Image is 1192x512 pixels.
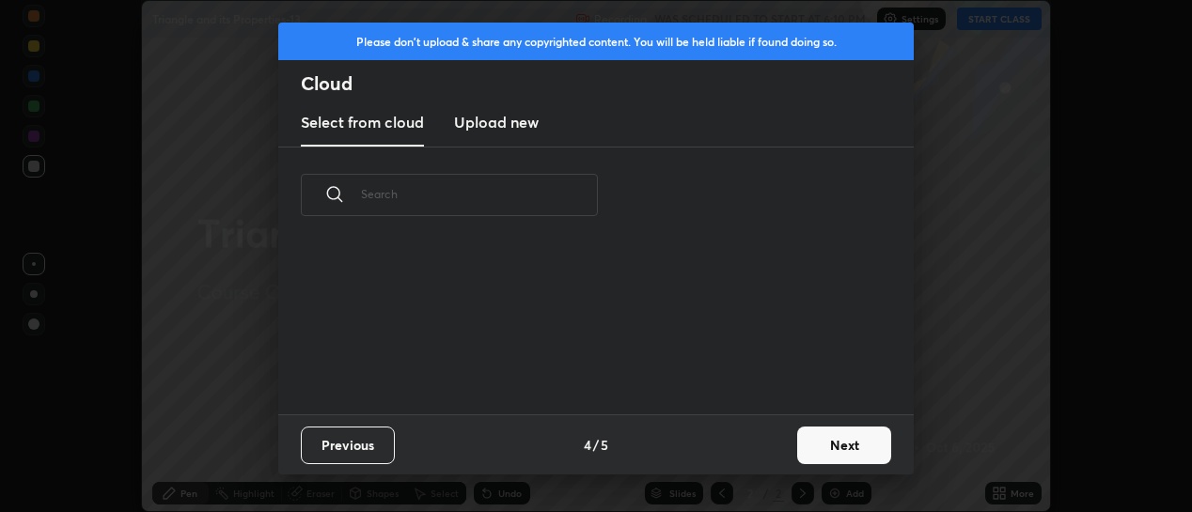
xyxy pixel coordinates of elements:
button: Previous [301,427,395,464]
h4: 5 [601,435,608,455]
div: Please don't upload & share any copyrighted content. You will be held liable if found doing so. [278,23,914,60]
input: Search [361,154,598,234]
h3: Select from cloud [301,111,424,133]
h2: Cloud [301,71,914,96]
h4: 4 [584,435,591,455]
button: Next [797,427,891,464]
h4: / [593,435,599,455]
div: grid [278,238,891,414]
h3: Upload new [454,111,539,133]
